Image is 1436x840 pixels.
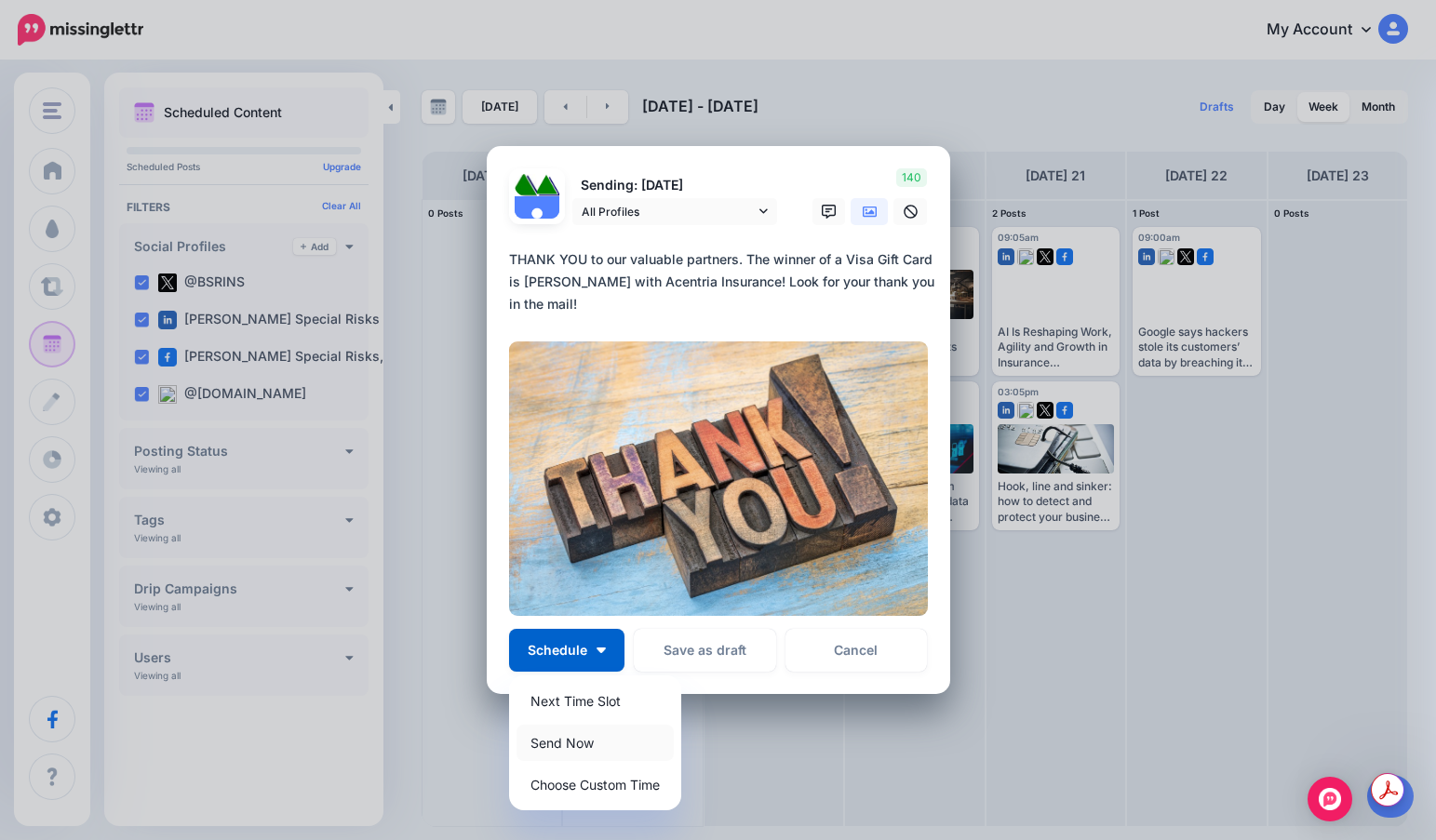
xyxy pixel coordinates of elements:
p: Sending: [DATE] [572,175,777,196]
button: Save as draft [634,629,776,672]
a: Next Time Slot [517,683,674,719]
a: Choose Custom Time [517,767,674,803]
span: Schedule [528,644,587,657]
div: Schedule [509,675,681,810]
div: Open Intercom Messenger [1308,777,1352,821]
a: Cancel [785,629,928,672]
button: Schedule [509,629,624,672]
div: THANK YOU to our valuable partners. The winner of a Visa Gift Card is [PERSON_NAME] with Acentria... [509,248,937,315]
img: user_default_image.png [515,196,559,241]
span: 140 [896,168,927,187]
img: arrow-down-white.png [597,647,606,653]
a: All Profiles [572,198,777,225]
img: L1ANP9OYB3SFSFYZKCFJHP0TSXM71ZO6.jpg [509,341,928,616]
span: All Profiles [582,202,755,221]
a: Send Now [517,725,674,761]
img: 1Q3z5d12-75797.jpg [537,174,559,196]
img: 379531_475505335829751_837246864_n-bsa122537.jpg [515,174,537,196]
